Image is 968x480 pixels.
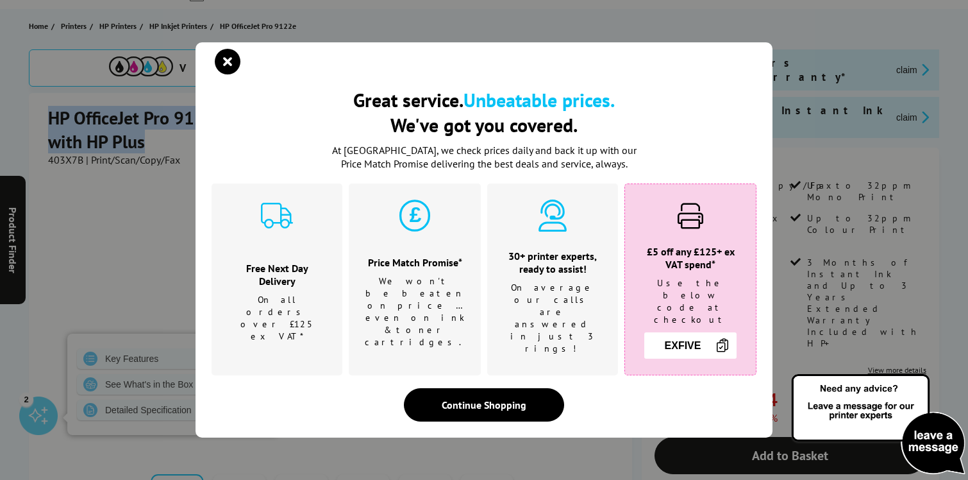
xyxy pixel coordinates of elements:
[463,87,615,112] b: Unbeatable prices.
[324,144,644,171] p: At [GEOGRAPHIC_DATA], we check prices daily and back it up with our Price Match Promise deliverin...
[365,256,465,269] h3: Price Match Promise*
[228,294,326,343] p: On all orders over £125 ex VAT*
[641,245,740,271] h3: £5 off any £125+ ex VAT spend*
[365,275,465,348] p: We won't be beaten on price …even on ink & toner cartridges.
[641,277,740,326] p: Use the below code at checkout
[399,200,431,232] img: price-promise-cyan.svg
[715,338,730,353] img: Copy Icon
[789,372,968,477] img: Open Live Chat window
[261,200,293,232] img: delivery-cyan.svg
[218,52,237,71] button: close modal
[212,87,756,137] h2: Great service. We've got you covered.
[404,388,564,422] div: Continue Shopping
[503,282,602,355] p: On average our calls are answered in just 3 rings!
[503,250,602,275] h3: 30+ printer experts, ready to assist!
[537,200,569,232] img: expert-cyan.svg
[228,262,326,287] h3: Free Next Day Delivery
